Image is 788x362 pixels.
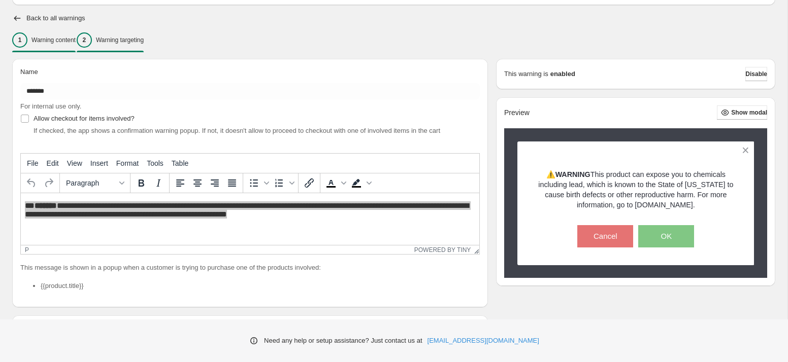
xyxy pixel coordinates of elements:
[414,246,471,254] a: Powered by Tiny
[206,174,223,192] button: Align right
[66,179,116,187] span: Paragraph
[172,159,188,167] span: Table
[322,174,348,192] div: Text color
[348,174,373,192] div: Background color
[504,108,530,117] h2: Preview
[20,263,480,273] p: This message is shown in a popup when a customer is trying to purchase one of the products involved:
[189,174,206,192] button: Align center
[31,36,76,44] p: Warning content
[638,225,694,247] button: OK
[77,29,144,51] button: 2Warning targeting
[301,174,318,192] button: Insert/edit link
[172,174,189,192] button: Align left
[12,32,27,48] div: 1
[41,281,480,291] li: {{product.title}}
[47,159,59,167] span: Edit
[745,67,767,81] button: Disable
[731,108,767,117] span: Show modal
[504,69,548,79] p: This warning is
[12,29,76,51] button: 1Warning content
[96,36,144,44] p: Warning targeting
[150,174,167,192] button: Italic
[745,70,767,78] span: Disable
[26,14,85,22] h2: Back to all warnings
[471,245,479,254] div: Resize
[717,105,767,120] button: Show modal
[147,159,163,167] span: Tools
[133,174,150,192] button: Bold
[62,174,128,192] button: Formats
[67,159,82,167] span: View
[27,159,39,167] span: File
[77,32,92,48] div: 2
[20,102,81,110] span: For internal use only.
[116,159,139,167] span: Format
[271,174,296,192] div: Numbered list
[21,193,479,245] iframe: Rich Text Area
[245,174,271,192] div: Bullet list
[555,170,590,178] strong: WARNING
[223,174,241,192] button: Justify
[90,159,108,167] span: Insert
[34,115,135,122] span: Allow checkout for items involved?
[25,246,29,254] div: p
[550,69,575,79] strong: enabled
[23,174,40,192] button: Undo
[577,225,633,247] button: Cancel
[535,169,737,210] p: ⚠️ This product can expose you to chemicals including lead, which is known to the State of [US_ST...
[20,68,38,76] span: Name
[428,336,539,346] a: [EMAIL_ADDRESS][DOMAIN_NAME]
[40,174,57,192] button: Redo
[34,127,440,134] span: If checked, the app shows a confirmation warning popup. If not, it doesn't allow to proceed to ch...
